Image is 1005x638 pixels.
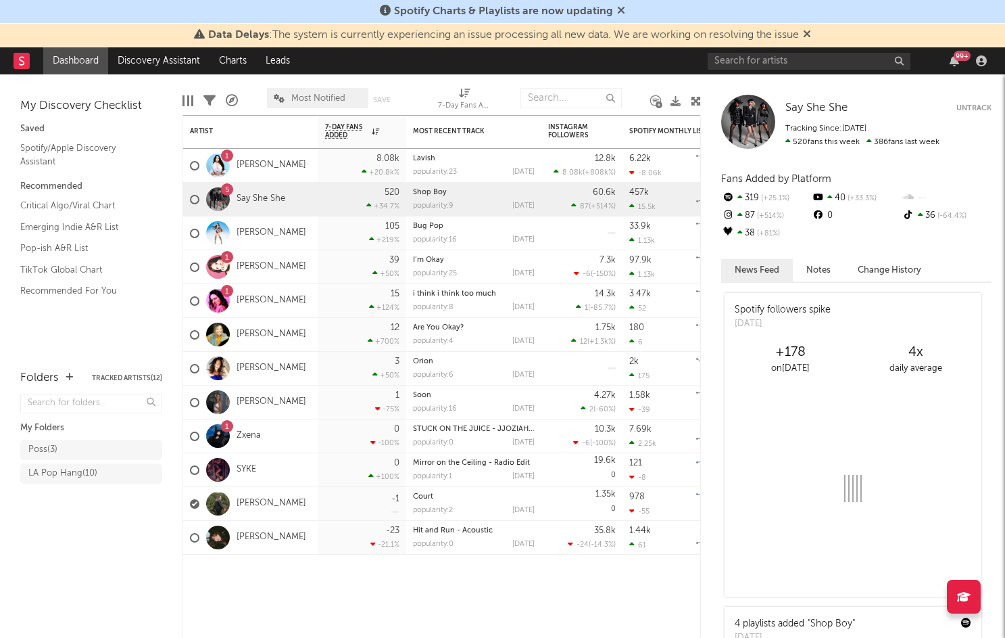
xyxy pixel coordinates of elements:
[512,168,535,176] div: [DATE]
[369,235,399,244] div: +219 %
[585,169,614,177] span: +808k %
[376,154,399,163] div: 8.08k
[595,154,616,163] div: 12.8k
[413,189,447,196] a: Shop Boy
[690,419,751,453] svg: Chart title
[372,371,399,380] div: +50 %
[690,352,751,386] svg: Chart title
[593,271,614,278] span: -150 %
[629,391,650,400] div: 1.58k
[595,406,614,413] span: -60 %
[413,168,457,176] div: popularity: 23
[413,256,535,264] div: I’m Okay
[512,541,535,548] div: [DATE]
[721,225,811,242] div: 38
[808,619,855,629] a: "Shop Boy"
[237,193,285,205] a: Say She She
[595,323,616,332] div: 1.75k
[28,465,97,482] div: LA Pop Hang ( 10 )
[755,230,780,237] span: +81 %
[690,183,751,217] svg: Chart title
[256,47,299,74] a: Leads
[954,51,971,61] div: 99 +
[629,459,642,468] div: 121
[785,101,848,115] a: Say She She
[956,101,991,115] button: Untrack
[690,521,751,555] svg: Chart title
[573,438,616,447] div: ( )
[385,188,399,197] div: 520
[413,493,535,501] div: Court
[370,540,399,549] div: -21.1 %
[571,337,616,346] div: ( )
[690,149,751,183] svg: Chart title
[571,202,616,210] div: ( )
[690,284,751,318] svg: Chart title
[512,270,535,277] div: [DATE]
[853,361,978,377] div: daily average
[512,507,535,514] div: [DATE]
[413,439,454,447] div: popularity: 0
[237,532,306,543] a: [PERSON_NAME]
[785,124,866,133] span: Tracking Since: [DATE]
[562,169,583,177] span: 8.08k
[372,269,399,278] div: +50 %
[690,487,751,521] svg: Chart title
[690,453,751,487] svg: Chart title
[629,154,651,163] div: 6.22k
[386,526,399,535] div: -23
[803,30,811,41] span: Dismiss
[190,127,291,135] div: Artist
[391,323,399,332] div: 12
[591,541,614,549] span: -14.3 %
[629,473,646,482] div: -8
[554,168,616,177] div: ( )
[568,540,616,549] div: ( )
[690,386,751,419] svg: Chart title
[520,88,622,108] input: Search...
[368,472,399,481] div: +100 %
[362,168,399,177] div: +20.8k %
[728,344,853,361] div: +178
[592,440,614,447] span: -100 %
[413,426,535,433] div: STUCK ON THE JUICE - JJOZIAH MIX - REMIX
[20,370,59,386] div: Folders
[28,442,57,458] div: Poss ( 3 )
[413,155,535,162] div: Lavish
[512,202,535,210] div: [DATE]
[595,490,616,499] div: 1.35k
[629,188,649,197] div: 457k
[413,256,444,264] a: I’m Okay
[20,463,162,484] a: LA Pop Hang(10)
[853,344,978,361] div: 4 x
[413,459,535,467] div: Mirror on the Ceiling - Radio Edit
[512,371,535,379] div: [DATE]
[413,527,493,534] a: Hit and Run - Acoustic
[413,202,454,210] div: popularity: 9
[385,222,399,231] div: 105
[237,430,261,442] a: Zxena
[43,47,108,74] a: Dashboard
[20,394,162,413] input: Search for folders...
[413,127,514,135] div: Most Recent Track
[413,155,435,162] a: Lavish
[580,203,589,210] span: 87
[395,357,399,366] div: 3
[512,236,535,244] div: [DATE]
[413,527,535,534] div: Hit and Run - Acoustic
[237,464,256,476] a: SYKE
[108,47,210,74] a: Discovery Assistant
[413,426,574,433] a: STUCK ON THE JUICE - JJOZIAH MIX - REMIX
[629,493,645,501] div: 978
[629,304,646,313] div: 52
[237,295,306,306] a: [PERSON_NAME]
[20,220,149,235] a: Emerging Indie A&R List
[413,358,535,365] div: Orion
[369,303,399,312] div: +124 %
[237,261,306,273] a: [PERSON_NAME]
[599,256,616,265] div: 7.3k
[785,138,860,146] span: 520 fans this week
[395,391,399,400] div: 1
[589,338,614,346] span: +1.3k %
[208,30,269,41] span: Data Delays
